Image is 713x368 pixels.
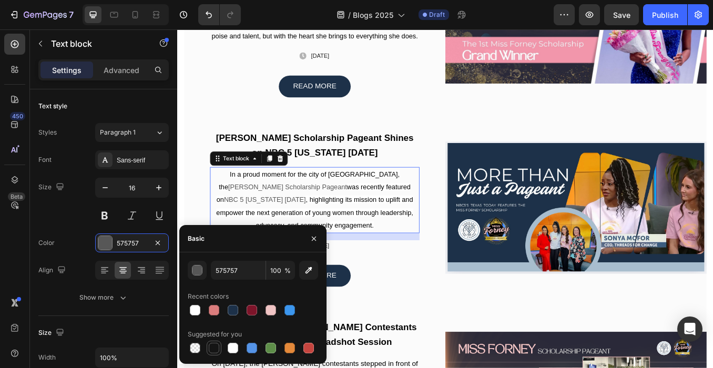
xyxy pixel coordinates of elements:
span: / [348,9,351,21]
p: Settings [52,65,82,76]
span: % [284,266,291,275]
div: Beta [8,192,25,201]
span: Save [613,11,630,19]
div: Suggested for you [188,330,242,339]
button: Paragraph 1 [95,123,169,142]
div: Align [38,263,68,278]
span: Blogs 2025 [353,9,393,21]
div: Text style [38,101,67,111]
button: Show more [38,288,169,307]
p: 7 [69,8,74,21]
div: 575757 [117,239,147,248]
span: Paragraph 1 [100,128,136,137]
div: Color [38,238,55,248]
div: Size [38,180,66,195]
div: Show more [79,292,128,303]
div: Basic [188,234,205,243]
div: Font [38,155,52,165]
div: Undo/Redo [198,4,241,25]
iframe: Design area [177,29,713,368]
div: Open Intercom Messenger [677,316,702,342]
button: 7 [4,4,78,25]
div: Size [38,326,66,340]
div: Sans-serif [117,156,166,165]
input: Eg: FFFFFF [211,261,266,280]
button: Save [604,4,639,25]
p: Advanced [104,65,139,76]
img: Alt Image [315,132,623,287]
button: Publish [643,4,687,25]
div: Publish [652,9,678,21]
div: 450 [10,112,25,120]
div: Recent colors [188,292,229,301]
span: Draft [429,10,445,19]
input: Auto [96,348,168,367]
div: Styles [38,128,57,137]
p: Text block [51,37,140,50]
div: Width [38,353,56,362]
